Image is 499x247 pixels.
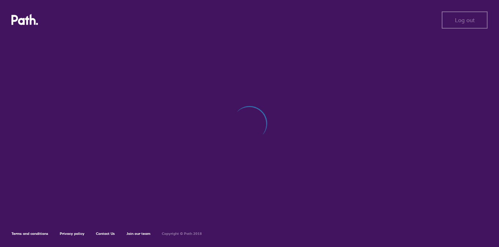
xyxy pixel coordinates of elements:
span: Log out [455,17,475,23]
a: Contact Us [96,231,115,236]
a: Terms and conditions [11,231,48,236]
a: Join our team [126,231,150,236]
h6: Copyright © Path 2018 [162,232,202,236]
a: Privacy policy [60,231,84,236]
button: Log out [442,11,488,29]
